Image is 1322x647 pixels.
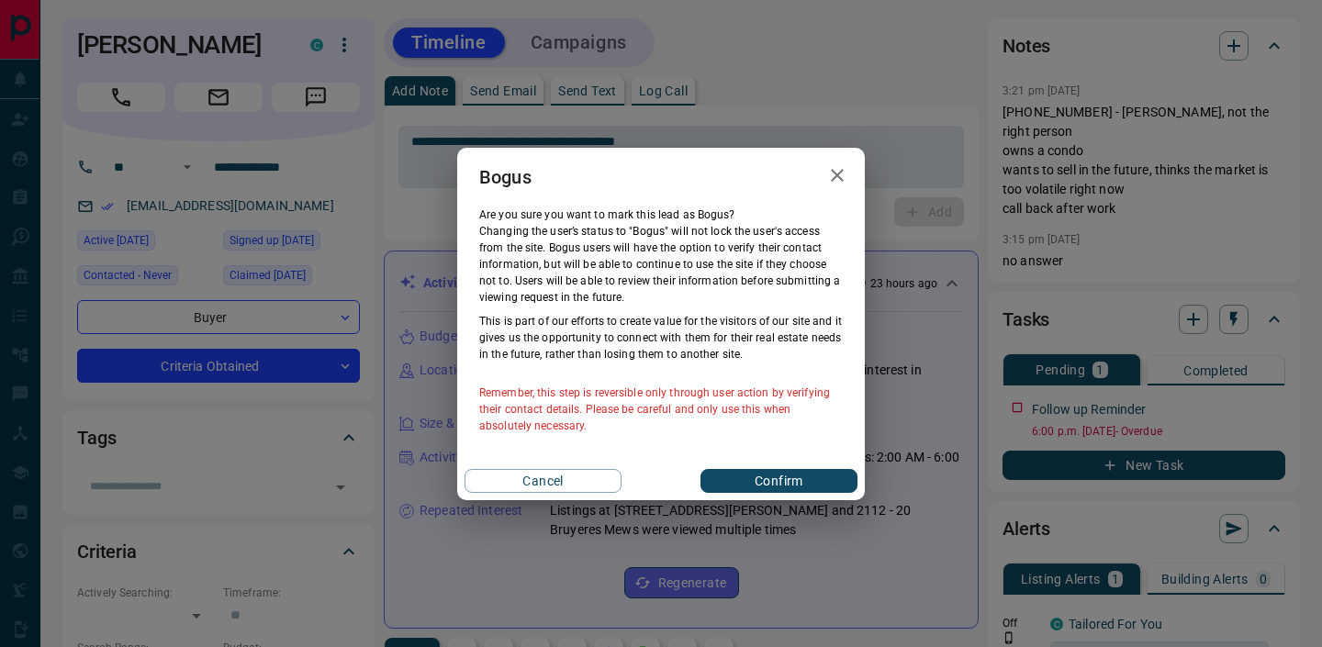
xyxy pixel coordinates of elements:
p: This is part of our efforts to create value for the visitors of our site and it gives us the oppo... [479,313,843,363]
p: Remember, this step is reversible only through user action by verifying their contact details. Pl... [479,385,843,434]
p: Are you sure you want to mark this lead as Bogus ? [479,206,843,223]
p: Changing the user’s status to "Bogus" will not lock the user's access from the site. Bogus users ... [479,223,843,306]
button: Cancel [465,469,622,493]
h2: Bogus [457,148,554,206]
button: Confirm [700,469,857,493]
